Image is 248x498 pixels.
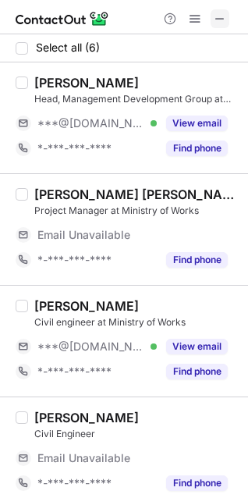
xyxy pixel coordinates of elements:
div: Civil engineer at Ministry of Works [34,315,239,329]
span: Email Unavailable [37,451,130,465]
button: Reveal Button [166,252,228,268]
div: Project Manager at Ministry of Works [34,204,239,218]
span: Select all (6) [36,41,100,54]
div: Head, Management Development Group at Ministry of Works [34,92,239,106]
button: Reveal Button [166,475,228,491]
span: ***@[DOMAIN_NAME] [37,116,145,130]
div: [PERSON_NAME] [PERSON_NAME] [34,187,239,202]
button: Reveal Button [166,364,228,379]
button: Reveal Button [166,339,228,354]
div: Civil Engineer [34,427,239,441]
div: [PERSON_NAME] [34,75,139,91]
div: [PERSON_NAME] [34,410,139,425]
button: Reveal Button [166,116,228,131]
img: ContactOut v5.3.10 [16,9,109,28]
button: Reveal Button [166,141,228,156]
span: ***@[DOMAIN_NAME] [37,340,145,354]
div: [PERSON_NAME] [34,298,139,314]
span: Email Unavailable [37,228,130,242]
